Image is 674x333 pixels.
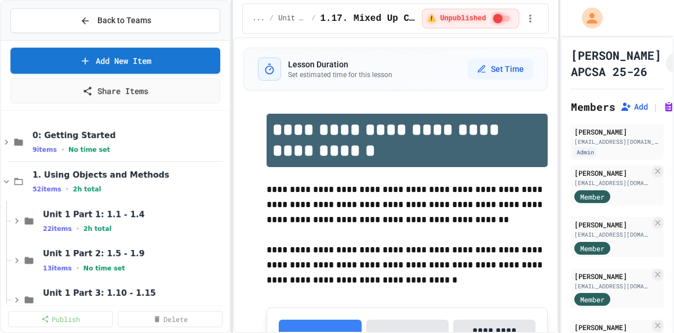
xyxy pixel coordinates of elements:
h3: Lesson Duration [288,59,392,70]
span: 0: Getting Started [32,130,227,140]
p: Set estimated time for this lesson [288,70,392,79]
span: Member [580,191,604,202]
button: Back to Teams [10,8,220,33]
div: [PERSON_NAME] [574,168,650,178]
span: • [72,303,74,312]
span: 2h total [83,225,112,233]
span: ... [252,14,265,23]
span: Unit 1 Part 2: 1.5 - 1.9 [43,248,227,259]
span: • [61,145,64,154]
span: No time set [68,146,110,154]
span: Member [580,243,604,254]
div: [PERSON_NAME] [574,126,660,137]
button: Set Time [468,59,533,79]
div: [EMAIL_ADDRESS][DOMAIN_NAME] [574,230,650,239]
span: / [269,14,274,23]
span: 2h total [73,186,101,193]
span: 1.17. Mixed Up Code Practice 1.1-1.6 [320,12,417,26]
a: Share Items [10,78,220,103]
span: Unit 1 Summary [278,14,307,23]
span: Unit 1 Part 1: 1.1 - 1.4 [43,209,227,219]
a: Delete [118,311,223,327]
span: No time set [83,265,125,272]
span: • [76,224,79,233]
span: 22 items [43,225,72,233]
h1: [PERSON_NAME] APCSA 25-26 [571,47,661,79]
span: | [653,100,658,114]
span: • [76,263,79,273]
div: [EMAIL_ADDRESS][DOMAIN_NAME] [574,137,660,146]
div: [EMAIL_ADDRESS][DOMAIN_NAME] [574,179,650,187]
h2: Members [571,99,615,115]
span: 1. Using Objects and Methods [32,169,227,180]
button: Add [620,101,648,113]
span: ⚠️ Unpublished [427,14,486,23]
span: 52 items [32,186,61,193]
div: [PERSON_NAME] [574,322,650,332]
div: [EMAIL_ADDRESS][DOMAIN_NAME] [574,282,650,291]
div: [PERSON_NAME] [574,271,650,281]
div: [PERSON_NAME] [574,219,650,230]
span: Member [580,294,604,305]
div: ⚠️ Students cannot see this content! Click the toggle to publish it and make it visible to your c... [422,9,519,28]
div: My Account [570,5,606,31]
a: Publish [8,311,113,327]
div: Admin [574,147,596,157]
span: / [311,14,315,23]
span: • [66,184,68,194]
span: Unit 1 Part 3: 1.10 - 1.15 [43,288,227,298]
a: Add New Item [10,48,220,74]
span: Back to Teams [97,15,151,27]
span: 9 items [32,146,57,154]
span: 13 items [43,265,72,272]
